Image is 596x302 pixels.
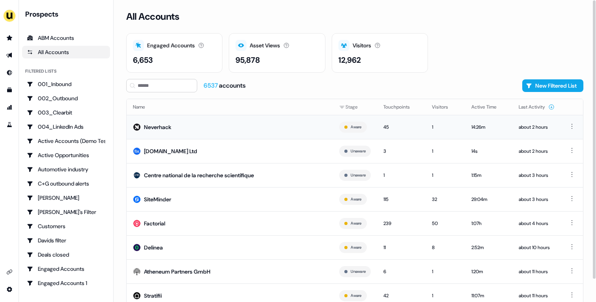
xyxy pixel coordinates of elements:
[27,222,105,230] div: Customers
[22,206,110,218] a: Go to Charlotte's Filter
[383,195,419,203] div: 115
[432,147,459,155] div: 1
[27,34,105,42] div: ABM Accounts
[250,41,280,50] div: Asset Views
[27,123,105,131] div: 004_LinkedIn Ads
[22,191,110,204] a: Go to Charlotte Stone
[127,99,333,115] th: Name
[27,165,105,173] div: Automotive industry
[519,219,555,227] div: about 4 hours
[353,41,371,50] div: Visitors
[383,100,419,114] button: Touchpoints
[383,123,419,131] div: 45
[519,123,555,131] div: about 2 hours
[27,180,105,188] div: C+G outbound alerts
[471,292,506,300] div: 11:07m
[3,66,16,79] a: Go to Inbound
[351,220,361,227] button: Aware
[383,292,419,300] div: 42
[519,244,555,251] div: about 10 hours
[144,123,171,131] div: Neverhack
[22,234,110,247] a: Go to Davids filter
[27,194,105,202] div: [PERSON_NAME]
[144,292,162,300] div: Stratifii
[351,292,361,299] button: Aware
[22,46,110,58] a: All accounts
[471,195,506,203] div: 29:04m
[22,149,110,161] a: Go to Active Opportunities
[204,81,219,90] span: 6537
[351,268,366,275] button: Unaware
[432,100,458,114] button: Visitors
[432,171,459,179] div: 1
[3,101,16,114] a: Go to attribution
[471,219,506,227] div: 1:07h
[22,248,110,261] a: Go to Deals closed
[519,195,555,203] div: about 3 hours
[27,265,105,273] div: Engaged Accounts
[383,171,419,179] div: 1
[3,32,16,44] a: Go to prospects
[144,219,165,227] div: Factorial
[383,219,419,227] div: 239
[22,92,110,105] a: Go to 002_Outbound
[144,244,163,251] div: Delinea
[432,123,459,131] div: 1
[27,48,105,56] div: All Accounts
[147,41,195,50] div: Engaged Accounts
[22,220,110,233] a: Go to Customers
[339,103,371,111] div: Stage
[3,49,16,62] a: Go to outbound experience
[471,147,506,155] div: 14s
[471,268,506,276] div: 1:20m
[235,54,260,66] div: 95,878
[519,292,555,300] div: about 11 hours
[519,268,555,276] div: about 11 hours
[432,244,459,251] div: 8
[519,147,555,155] div: about 2 hours
[471,244,506,251] div: 2:52m
[22,32,110,44] a: ABM Accounts
[22,135,110,147] a: Go to Active Accounts (Demo Test)
[471,123,506,131] div: 14:26m
[144,171,254,179] div: Centre national de la recherche scientifique
[3,283,16,296] a: Go to integrations
[22,78,110,90] a: Go to 001_Inbound
[351,148,366,155] button: Unaware
[27,137,105,145] div: Active Accounts (Demo Test)
[204,81,246,90] div: accounts
[432,268,459,276] div: 1
[519,171,555,179] div: about 3 hours
[126,11,179,23] h3: All Accounts
[27,279,105,287] div: Engaged Accounts 1
[3,266,16,278] a: Go to integrations
[383,268,419,276] div: 6
[27,109,105,116] div: 003_Clearbit
[351,172,366,179] button: Unaware
[27,151,105,159] div: Active Opportunities
[522,79,583,92] button: New Filtered List
[432,219,459,227] div: 50
[351,124,361,131] button: Aware
[133,54,153,66] div: 6,653
[22,163,110,176] a: Go to Automotive industry
[27,251,105,259] div: Deals closed
[3,118,16,131] a: Go to experiments
[22,263,110,275] a: Go to Engaged Accounts
[351,244,361,251] button: Aware
[471,171,506,179] div: 1:15m
[27,208,105,216] div: [PERSON_NAME]'s Filter
[383,147,419,155] div: 3
[25,9,110,19] div: Prospects
[22,277,110,289] a: Go to Engaged Accounts 1
[27,80,105,88] div: 001_Inbound
[471,100,506,114] button: Active Time
[27,236,105,244] div: Davids filter
[144,268,210,276] div: Atheneum Partners GmbH
[338,54,361,66] div: 12,962
[22,106,110,119] a: Go to 003_Clearbit
[432,292,459,300] div: 1
[351,196,361,203] button: Aware
[22,120,110,133] a: Go to 004_LinkedIn Ads
[519,100,555,114] button: Last Activity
